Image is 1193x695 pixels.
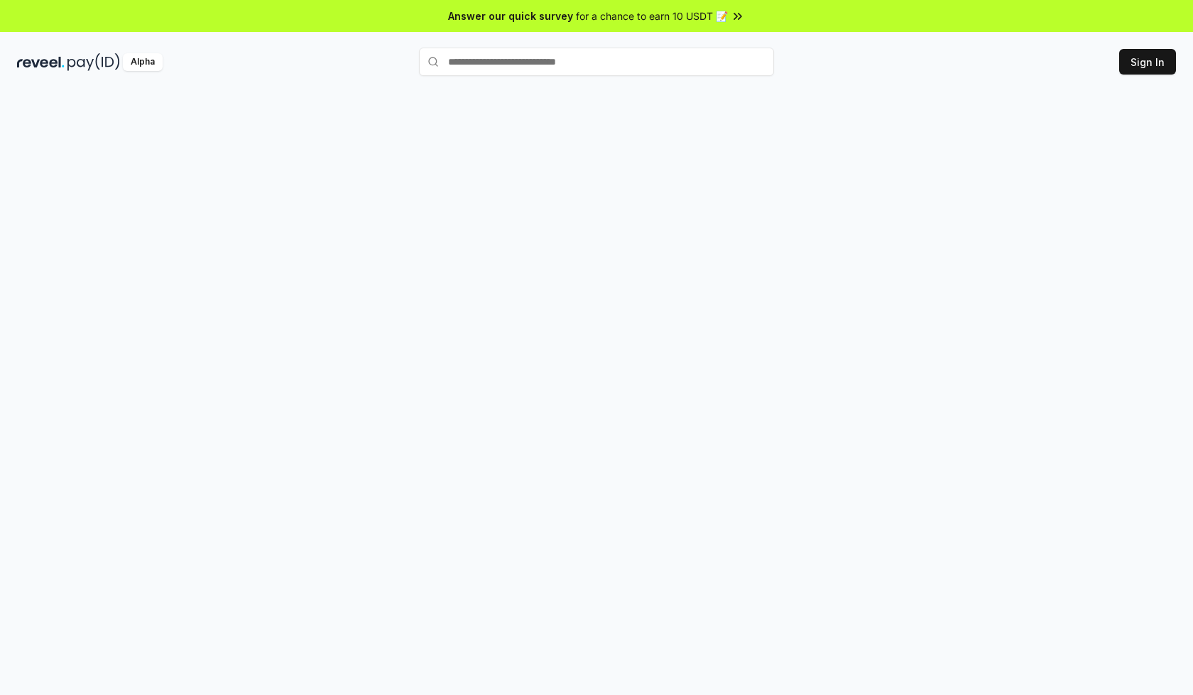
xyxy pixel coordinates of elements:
[17,53,65,71] img: reveel_dark
[123,53,163,71] div: Alpha
[448,9,573,23] span: Answer our quick survey
[67,53,120,71] img: pay_id
[576,9,728,23] span: for a chance to earn 10 USDT 📝
[1119,49,1176,75] button: Sign In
